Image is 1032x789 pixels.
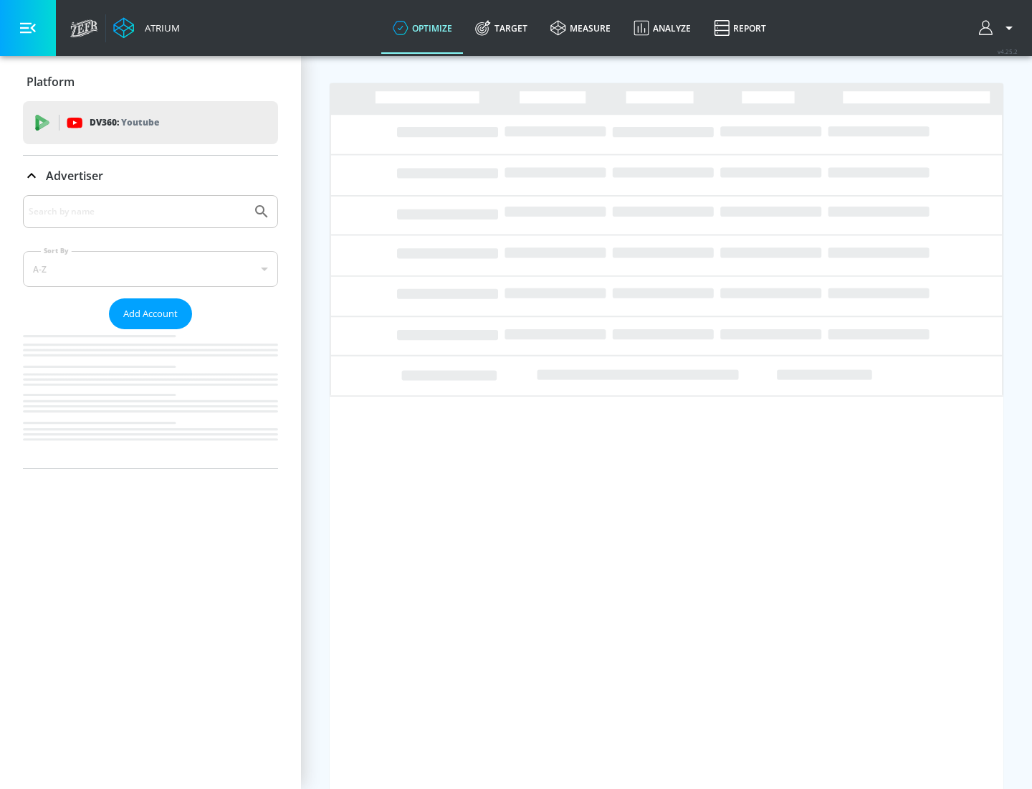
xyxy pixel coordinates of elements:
div: Advertiser [23,195,278,468]
a: optimize [381,2,464,54]
p: DV360: [90,115,159,131]
a: Analyze [622,2,702,54]
button: Add Account [109,298,192,329]
a: measure [539,2,622,54]
a: Report [702,2,778,54]
nav: list of Advertiser [23,329,278,468]
div: A-Z [23,251,278,287]
p: Youtube [121,115,159,130]
span: v 4.25.2 [998,47,1018,55]
a: Target [464,2,539,54]
span: Add Account [123,306,178,322]
a: Atrium [113,17,180,39]
div: DV360: Youtube [23,101,278,144]
input: Search by name [29,202,246,221]
label: Sort By [41,246,72,255]
div: Platform [23,62,278,102]
div: Atrium [139,22,180,34]
p: Advertiser [46,168,103,184]
p: Platform [27,74,75,90]
div: Advertiser [23,156,278,196]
